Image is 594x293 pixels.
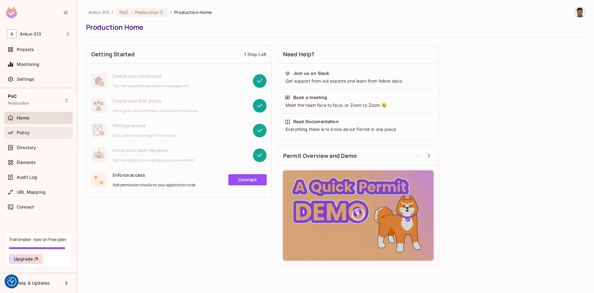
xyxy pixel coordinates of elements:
[20,32,41,37] span: Workspace: Ankur-313
[17,205,34,209] span: Connect
[86,23,582,32] div: Production Home
[293,94,327,101] div: Book a meeting
[7,29,17,38] span: A
[88,9,109,15] span: the active workspace
[8,94,17,99] span: PoC
[228,174,267,185] a: Connect
[283,152,357,160] span: Permit Overview and Demo
[17,130,30,135] span: Policy
[293,70,329,76] div: Join us on Slack
[17,190,45,195] span: URL Mapping
[113,133,176,138] span: Sync users and manage their access
[113,183,196,187] span: Add permission checks to your application code
[7,277,16,286] img: Revisit consent button
[131,10,133,15] span: :
[17,62,40,67] span: Monitoring
[113,84,189,88] span: Your home base for permission management
[283,50,315,58] span: Need Help?
[113,123,176,128] span: Manage access
[113,172,196,178] span: Enforce access
[17,47,34,52] span: Projects
[170,9,172,15] li: /
[113,98,198,104] span: Create your first policy
[17,115,29,120] span: Home
[17,145,36,150] span: Directory
[293,118,339,125] div: Read Documentation
[7,277,16,286] button: Consent Preferences
[119,9,128,15] span: PoC
[17,160,36,165] span: Elements
[91,50,135,58] span: Getting Started
[285,102,432,108] div: Meet the team face to face, or Zoom to Zoom 😉
[575,7,585,17] img: Vladimir Shopov
[135,9,159,15] span: Production
[112,9,113,15] li: /
[113,108,198,113] span: Manage access with roles, actions and resources
[9,236,66,242] div: Trial ended- now on Free plan
[9,254,43,264] button: Upgrade
[285,78,432,84] div: Get support from out experts and learn from fellow devs
[244,51,266,57] div: 1 Step Left
[8,101,29,106] span: Production
[17,281,50,286] span: Help & Updates
[174,9,212,15] span: Production Home
[113,73,189,79] span: Create your workspace
[113,147,195,153] span: Invite your team members
[17,175,37,180] span: Audit Log
[285,126,432,132] div: Everything there is to know about Permit in one place
[113,158,195,163] span: Add members to this workspace or environment
[17,77,34,82] span: Settings
[6,7,17,18] img: SReyMgAAAABJRU5ErkJggg==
